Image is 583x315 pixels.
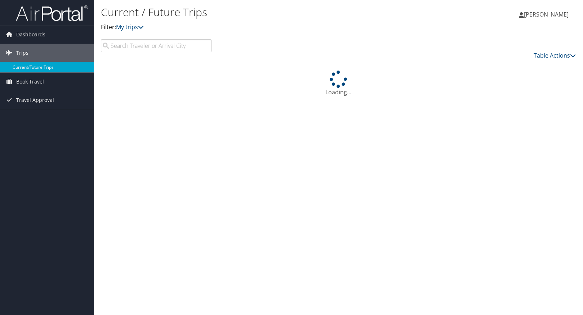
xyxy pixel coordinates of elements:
[101,71,576,96] div: Loading...
[524,10,569,18] span: [PERSON_NAME]
[101,23,418,32] p: Filter:
[16,73,44,91] span: Book Travel
[534,51,576,59] a: Table Actions
[16,26,45,44] span: Dashboards
[116,23,144,31] a: My trips
[16,5,88,22] img: airportal-logo.png
[101,39,212,52] input: Search Traveler or Arrival City
[519,4,576,25] a: [PERSON_NAME]
[16,44,28,62] span: Trips
[101,5,418,20] h1: Current / Future Trips
[16,91,54,109] span: Travel Approval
